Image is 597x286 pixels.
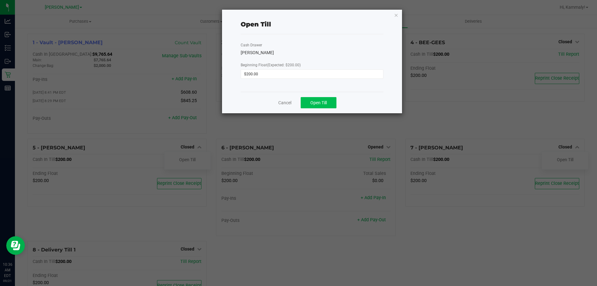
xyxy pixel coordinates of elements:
[301,97,336,108] button: Open Till
[241,20,271,29] div: Open Till
[241,42,262,48] label: Cash Drawer
[278,100,291,106] a: Cancel
[267,63,301,67] span: (Expected: $200.00)
[241,63,301,67] span: Beginning Float
[241,49,383,56] div: [PERSON_NAME]
[310,100,327,105] span: Open Till
[6,236,25,255] iframe: Resource center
